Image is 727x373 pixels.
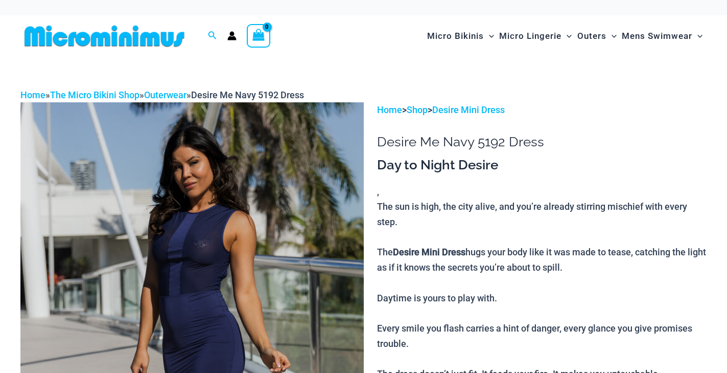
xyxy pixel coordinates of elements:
[427,23,484,49] span: Micro Bikinis
[377,102,707,118] p: > >
[619,20,705,52] a: Mens SwimwearMenu ToggleMenu Toggle
[407,104,428,115] a: Shop
[561,23,572,49] span: Menu Toggle
[208,30,217,42] a: Search icon link
[377,134,707,150] h1: Desire Me Navy 5192 Dress
[50,90,139,100] a: The Micro Bikini Shop
[377,104,402,115] a: Home
[692,23,702,49] span: Menu Toggle
[247,24,270,48] a: View Shopping Cart, empty
[484,23,494,49] span: Menu Toggle
[393,247,465,257] b: Desire Mini Dress
[191,90,304,100] span: Desire Me Navy 5192 Dress
[606,23,617,49] span: Menu Toggle
[432,104,505,115] a: Desire Mini Dress
[577,23,606,49] span: Outers
[425,20,497,52] a: Micro BikinisMenu ToggleMenu Toggle
[497,20,574,52] a: Micro LingerieMenu ToggleMenu Toggle
[20,25,189,48] img: MM SHOP LOGO FLAT
[20,90,304,100] span: » » »
[144,90,186,100] a: Outerwear
[622,23,692,49] span: Mens Swimwear
[423,19,707,53] nav: Site Navigation
[20,90,45,100] a: Home
[227,31,237,40] a: Account icon link
[377,157,707,174] h3: Day to Night Desire
[499,23,561,49] span: Micro Lingerie
[575,20,619,52] a: OutersMenu ToggleMenu Toggle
